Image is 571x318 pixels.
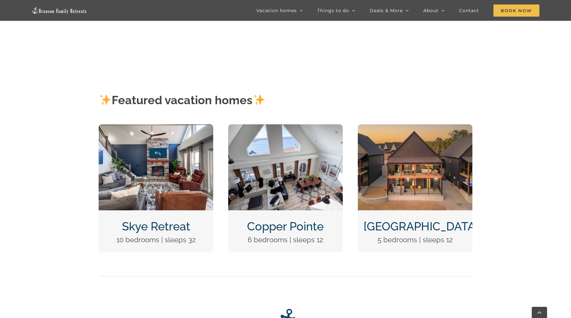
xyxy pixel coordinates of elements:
span: Contact [459,8,479,13]
a: Copper Pointe at Table Rock Lake-1051 [228,124,343,132]
span: About [423,8,439,13]
a: [GEOGRAPHIC_DATA] [364,220,478,233]
a: Skye Retreat at Table Rock Lake-3004-Edit [99,124,213,132]
span: Book Now [493,4,539,17]
p: 10 bedrooms | sleeps 32 [104,234,207,245]
img: ✨ [100,94,111,105]
img: ✨ [253,94,265,105]
img: Branson Family Retreats Logo [32,7,87,14]
span: Deals & More [370,8,403,13]
a: Skye Retreat [122,220,190,233]
strong: Featured vacation homes [99,93,266,107]
p: 5 bedrooms | sleeps 12 [364,234,467,245]
p: 6 bedrooms | sleeps 12 [234,234,337,245]
a: Copper Pointe [247,220,324,233]
span: Vacation homes [256,8,297,13]
span: Things to do [317,8,349,13]
a: DCIM100MEDIADJI_0124.JPG [358,124,472,132]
